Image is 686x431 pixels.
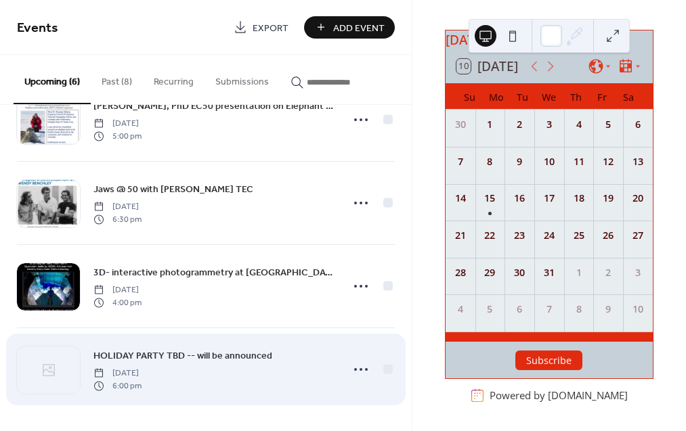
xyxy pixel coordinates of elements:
div: 31 [542,265,557,280]
div: Sa [616,83,642,110]
div: 10 [630,302,645,317]
div: 4 [453,302,468,317]
div: 9 [512,154,527,169]
button: Subscribe [515,350,582,371]
a: [DOMAIN_NAME] [548,389,628,403]
div: 16 [512,191,527,206]
div: 5 [601,117,616,132]
div: 4 [572,117,586,132]
div: 25 [572,228,586,243]
div: 1 [483,117,498,132]
div: 30 [512,265,527,280]
div: Tu [509,83,536,110]
button: Past (8) [91,55,143,103]
div: 15 [483,191,498,206]
div: 19 [601,191,616,206]
div: 3 [542,117,557,132]
div: 10 [542,154,557,169]
span: Events [17,15,58,41]
div: 8 [483,154,498,169]
div: Th [562,83,588,110]
div: 7 [542,302,557,317]
div: 2 [601,265,616,280]
span: 6:30 pm [93,213,142,225]
div: Powered by [490,389,628,403]
div: Fr [589,83,616,110]
span: [DATE] [93,118,142,130]
div: 28 [453,265,468,280]
div: 20 [630,191,645,206]
div: 26 [601,228,616,243]
button: Add Event [304,16,395,39]
div: Su [456,83,483,110]
button: Recurring [143,55,205,103]
a: Export [223,16,299,39]
div: 24 [542,228,557,243]
span: Export [253,21,288,35]
span: 5:00 pm [93,130,142,142]
div: 5 [483,302,498,317]
a: 3D- interactive photogrammetry at [GEOGRAPHIC_DATA], [GEOGRAPHIC_DATA], [GEOGRAPHIC_DATA] [93,265,333,280]
span: [DATE] [93,201,142,213]
span: Jaws @ 50 with [PERSON_NAME] TEC [93,183,253,197]
div: 13 [630,154,645,169]
div: 22 [483,228,498,243]
div: 18 [572,191,586,206]
div: 1 [572,265,586,280]
div: 8 [572,302,586,317]
button: Submissions [205,55,280,103]
div: 23 [512,228,527,243]
div: 6 [630,117,645,132]
div: 9 [601,302,616,317]
span: [PERSON_NAME], PhD EC50 presentation on Elephant Seals [93,99,333,114]
div: 30 [453,117,468,132]
div: 29 [483,265,498,280]
a: [PERSON_NAME], PhD EC50 presentation on Elephant Seals [93,98,333,114]
span: 4:00 pm [93,296,142,309]
span: [DATE] [93,284,142,296]
div: 12 [601,154,616,169]
span: [DATE] [93,367,142,380]
div: 17 [542,191,557,206]
div: 7 [453,154,468,169]
span: 6:00 pm [93,380,142,392]
div: We [536,83,562,110]
div: 21 [453,228,468,243]
div: 2 [512,117,527,132]
div: 6 [512,302,527,317]
div: [DATE] [446,30,653,50]
div: 3 [630,265,645,280]
div: 11 [572,154,586,169]
a: HOLIDAY PARTY TBD -- will be announced [93,348,272,363]
div: 27 [630,228,645,243]
span: Add Event [333,21,385,35]
button: Upcoming (6) [14,55,91,104]
button: 10[DATE] [452,55,523,77]
a: Jaws @ 50 with [PERSON_NAME] TEC [93,181,253,197]
div: 14 [453,191,468,206]
span: HOLIDAY PARTY TBD -- will be announced [93,349,272,363]
div: Mo [483,83,509,110]
span: 3D- interactive photogrammetry at [GEOGRAPHIC_DATA], [GEOGRAPHIC_DATA], [GEOGRAPHIC_DATA] [93,266,333,280]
